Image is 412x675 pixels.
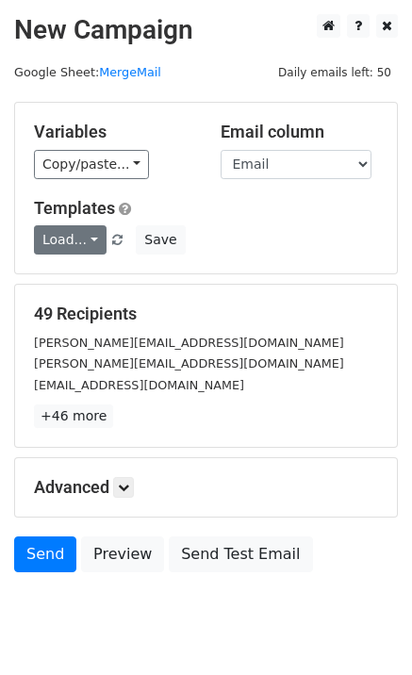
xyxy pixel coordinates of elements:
[34,336,344,350] small: [PERSON_NAME][EMAIL_ADDRESS][DOMAIN_NAME]
[34,477,378,498] h5: Advanced
[272,62,398,83] span: Daily emails left: 50
[99,65,161,79] a: MergeMail
[14,65,161,79] small: Google Sheet:
[169,536,312,572] a: Send Test Email
[14,14,398,46] h2: New Campaign
[34,122,192,142] h5: Variables
[34,198,115,218] a: Templates
[34,378,244,392] small: [EMAIL_ADDRESS][DOMAIN_NAME]
[318,584,412,675] iframe: Chat Widget
[34,356,344,370] small: [PERSON_NAME][EMAIL_ADDRESS][DOMAIN_NAME]
[34,225,107,255] a: Load...
[34,150,149,179] a: Copy/paste...
[34,404,113,428] a: +46 more
[81,536,164,572] a: Preview
[221,122,379,142] h5: Email column
[136,225,185,255] button: Save
[34,304,378,324] h5: 49 Recipients
[272,65,398,79] a: Daily emails left: 50
[14,536,76,572] a: Send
